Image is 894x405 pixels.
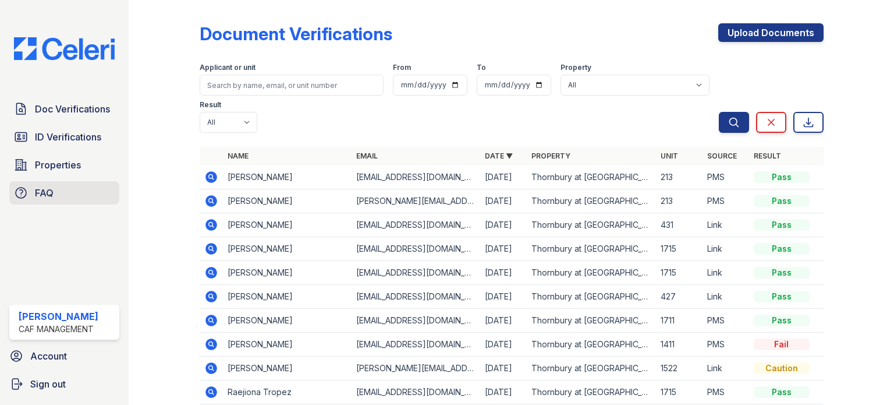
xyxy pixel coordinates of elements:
[223,237,352,261] td: [PERSON_NAME]
[223,333,352,357] td: [PERSON_NAME]
[703,165,749,189] td: PMS
[19,323,98,335] div: CAF Management
[352,189,480,213] td: [PERSON_NAME][EMAIL_ADDRESS][DOMAIN_NAME]
[754,152,781,160] a: Result
[477,63,486,72] label: To
[352,213,480,237] td: [EMAIL_ADDRESS][DOMAIN_NAME]
[754,339,810,350] div: Fail
[656,357,703,381] td: 1522
[703,357,749,381] td: Link
[754,315,810,326] div: Pass
[656,285,703,309] td: 427
[661,152,678,160] a: Unit
[656,165,703,189] td: 213
[223,165,352,189] td: [PERSON_NAME]
[707,152,737,160] a: Source
[754,291,810,302] div: Pass
[703,309,749,333] td: PMS
[30,377,66,391] span: Sign out
[754,219,810,231] div: Pass
[703,213,749,237] td: Link
[5,372,124,396] a: Sign out
[35,130,101,144] span: ID Verifications
[656,213,703,237] td: 431
[703,381,749,404] td: PMS
[352,309,480,333] td: [EMAIL_ADDRESS][DOMAIN_NAME]
[9,181,119,205] a: FAQ
[527,285,655,309] td: Thornbury at [GEOGRAPHIC_DATA]
[480,357,527,381] td: [DATE]
[480,309,527,333] td: [DATE]
[223,381,352,404] td: Raejiona Tropez
[703,237,749,261] td: Link
[531,152,570,160] a: Property
[35,158,81,172] span: Properties
[480,237,527,261] td: [DATE]
[527,333,655,357] td: Thornbury at [GEOGRAPHIC_DATA]
[527,309,655,333] td: Thornbury at [GEOGRAPHIC_DATA]
[718,23,824,42] a: Upload Documents
[656,381,703,404] td: 1715
[527,261,655,285] td: Thornbury at [GEOGRAPHIC_DATA]
[223,357,352,381] td: [PERSON_NAME]
[356,152,378,160] a: Email
[485,152,513,160] a: Date ▼
[9,125,119,149] a: ID Verifications
[5,37,124,60] img: CE_Logo_Blue-a8612792a0a2168367f1c8372b55b34899dd931a85d93a1a3d3e32e68fde9ad4.png
[703,189,749,213] td: PMS
[200,63,256,72] label: Applicant or unit
[223,309,352,333] td: [PERSON_NAME]
[352,381,480,404] td: [EMAIL_ADDRESS][DOMAIN_NAME]
[527,165,655,189] td: Thornbury at [GEOGRAPHIC_DATA]
[754,267,810,279] div: Pass
[480,189,527,213] td: [DATE]
[35,186,54,200] span: FAQ
[656,237,703,261] td: 1715
[223,189,352,213] td: [PERSON_NAME]
[223,261,352,285] td: [PERSON_NAME]
[527,213,655,237] td: Thornbury at [GEOGRAPHIC_DATA]
[9,97,119,121] a: Doc Verifications
[19,309,98,323] div: [PERSON_NAME]
[480,381,527,404] td: [DATE]
[5,344,124,368] a: Account
[527,381,655,404] td: Thornbury at [GEOGRAPHIC_DATA]
[480,333,527,357] td: [DATE]
[352,357,480,381] td: [PERSON_NAME][EMAIL_ADDRESS][DOMAIN_NAME]
[656,189,703,213] td: 213
[754,243,810,255] div: Pass
[656,261,703,285] td: 1715
[223,213,352,237] td: [PERSON_NAME]
[200,75,384,96] input: Search by name, email, or unit number
[656,309,703,333] td: 1711
[352,333,480,357] td: [EMAIL_ADDRESS][DOMAIN_NAME]
[228,152,249,160] a: Name
[200,23,392,44] div: Document Verifications
[480,213,527,237] td: [DATE]
[527,357,655,381] td: Thornbury at [GEOGRAPHIC_DATA]
[754,386,810,398] div: Pass
[656,333,703,357] td: 1411
[200,100,221,110] label: Result
[393,63,411,72] label: From
[754,362,810,374] div: Caution
[352,285,480,309] td: [EMAIL_ADDRESS][DOMAIN_NAME]
[754,195,810,207] div: Pass
[527,189,655,213] td: Thornbury at [GEOGRAPHIC_DATA]
[480,165,527,189] td: [DATE]
[30,349,67,363] span: Account
[703,333,749,357] td: PMS
[9,153,119,177] a: Properties
[480,261,527,285] td: [DATE]
[754,171,810,183] div: Pass
[352,261,480,285] td: [EMAIL_ADDRESS][DOMAIN_NAME]
[352,237,480,261] td: [EMAIL_ADDRESS][DOMAIN_NAME]
[35,102,110,116] span: Doc Verifications
[703,285,749,309] td: Link
[560,63,591,72] label: Property
[223,285,352,309] td: [PERSON_NAME]
[480,285,527,309] td: [DATE]
[703,261,749,285] td: Link
[527,237,655,261] td: Thornbury at [GEOGRAPHIC_DATA]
